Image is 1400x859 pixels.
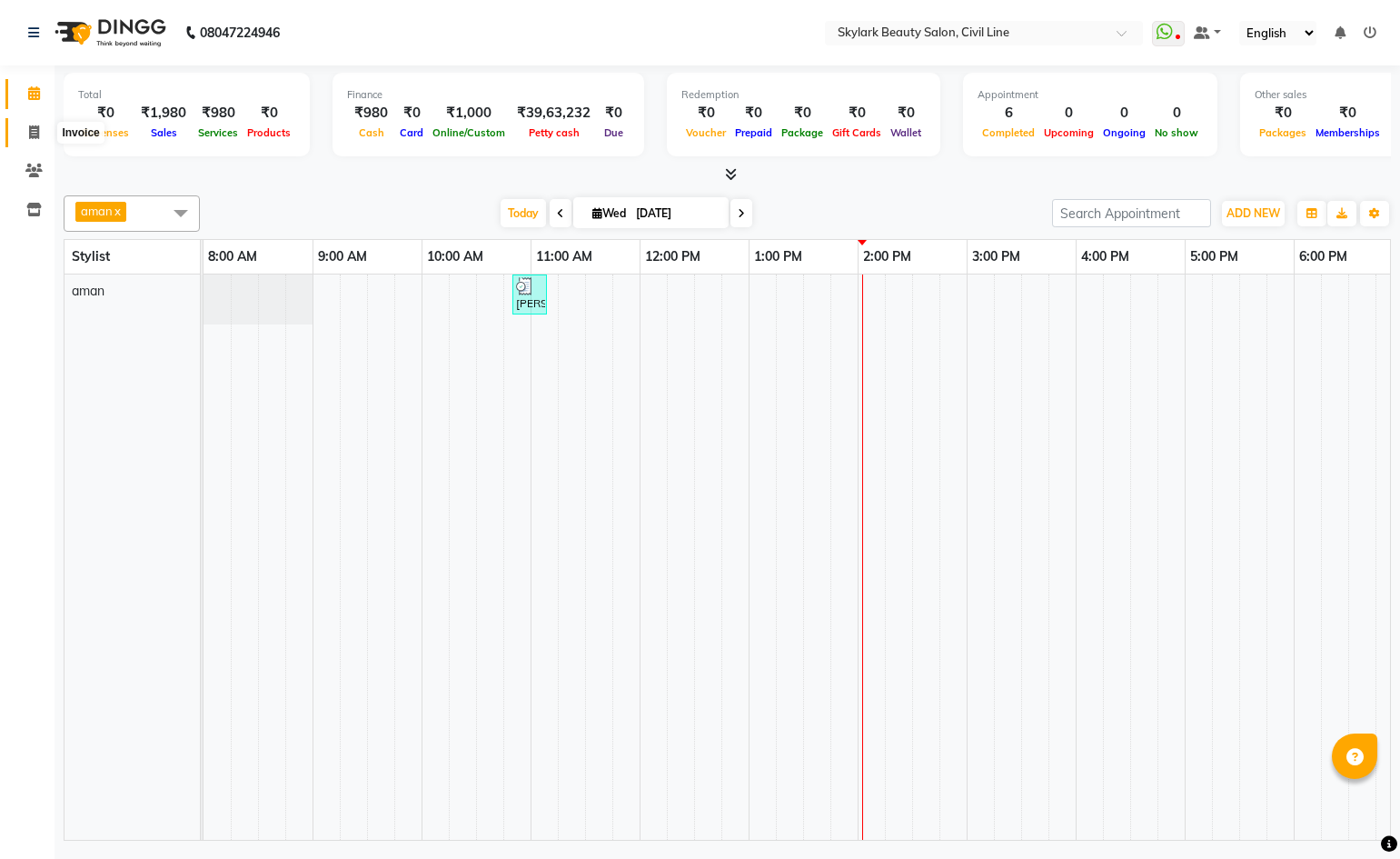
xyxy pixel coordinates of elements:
div: 0 [1039,103,1098,124]
div: ₹0 [777,103,828,124]
span: Package [777,126,828,139]
span: Completed [978,126,1039,139]
span: Today [501,199,546,227]
div: Finance [347,87,630,103]
a: 2:00 PM [859,244,916,270]
button: ADD NEW [1222,201,1285,226]
span: Online/Custom [428,126,510,139]
span: Card [395,126,428,139]
div: ₹0 [681,103,730,124]
a: 11:00 AM [531,244,597,270]
a: 8:00 AM [204,244,262,270]
div: ₹0 [395,103,428,124]
div: ₹980 [347,103,395,124]
span: Wed [588,206,630,220]
img: logo [46,7,171,58]
a: x [113,204,121,218]
div: ₹1,000 [428,103,510,124]
a: 12:00 PM [640,244,705,270]
input: 2025-09-03 [630,200,721,227]
div: [PERSON_NAME], TK01, 10:50 AM-11:10 AM, Threading - Eyebrow [514,277,545,312]
a: 10:00 AM [422,244,488,270]
span: Due [600,126,628,139]
div: ₹980 [194,103,243,124]
span: Cash [354,126,389,139]
div: ₹1,980 [134,103,194,124]
b: 08047224946 [200,7,280,58]
span: Upcoming [1039,126,1098,139]
span: Prepaid [730,126,777,139]
span: Sales [146,126,182,139]
div: ₹0 [730,103,777,124]
span: Packages [1255,126,1311,139]
span: Voucher [681,126,730,139]
div: ₹0 [828,103,886,124]
span: Products [243,126,295,139]
span: Stylist [72,248,110,265]
div: 0 [1098,103,1150,124]
div: ₹0 [1311,103,1385,124]
span: Services [194,126,243,139]
a: 5:00 PM [1186,244,1243,270]
div: ₹0 [1255,103,1311,124]
span: Wallet [886,126,926,139]
div: ₹0 [886,103,926,124]
a: 9:00 AM [313,244,372,270]
div: Redemption [681,87,926,103]
div: 6 [978,103,1039,124]
span: No show [1150,126,1203,139]
div: ₹0 [243,103,295,124]
span: ADD NEW [1226,206,1280,220]
a: 4:00 PM [1077,244,1134,270]
div: ₹39,63,232 [510,103,598,124]
div: 0 [1150,103,1203,124]
div: ₹0 [78,103,134,124]
span: Gift Cards [828,126,886,139]
div: Total [78,87,295,103]
span: Memberships [1311,126,1385,139]
div: Invoice [57,122,104,144]
a: 6:00 PM [1295,244,1352,270]
div: Appointment [978,87,1203,103]
a: 3:00 PM [968,244,1025,270]
input: Search Appointment [1052,199,1211,227]
span: aman [81,204,113,218]
div: ₹0 [598,103,630,124]
span: Ongoing [1098,126,1150,139]
span: Petty cash [524,126,584,139]
span: aman [72,283,104,299]
a: 1:00 PM [750,244,807,270]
